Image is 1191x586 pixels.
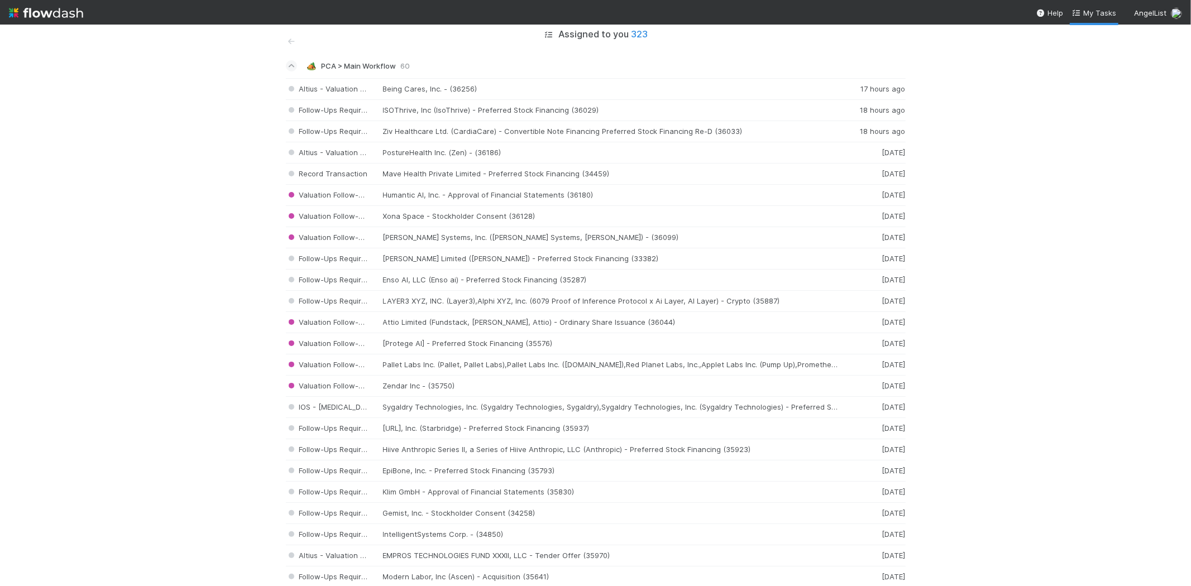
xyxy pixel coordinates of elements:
div: 18 hours ago [839,127,906,136]
div: Hiive Anthropic Series II, a Series of Hiive Anthropic, LLC (Anthropic) - Preferred Stock Financi... [383,445,839,454]
span: Follow-Ups Required [286,127,371,136]
a: My Tasks [1072,7,1116,18]
div: [DATE] [839,339,906,348]
div: Pallet Labs Inc. (Pallet, Pallet Labs),Pallet Labs Inc. ([DOMAIN_NAME]),Red Planet Labs, Inc.,App... [383,360,839,369]
div: [DATE] [839,466,906,475]
div: [DATE] [839,148,906,157]
div: [DATE] [839,445,906,454]
span: Valuation Follow-Ups Required [286,360,405,369]
span: Follow-Ups Required [286,424,371,433]
div: Enso AI, LLC (Enso ai) - Preferred Stock Financing (35287) [383,275,839,285]
div: PostureHealth Inc. (Zen) - (36186) [383,148,839,157]
div: Xona Space - Stockholder Consent (36128) [383,212,839,221]
span: Altius - Valuation Update [286,84,386,93]
span: Follow-Ups Required [286,487,371,496]
div: IntelligentSystems Corp. - (34850) [383,530,839,539]
div: [Protege AI] - Preferred Stock Financing (35576) [383,339,839,348]
div: EpiBone, Inc. - Preferred Stock Financing (35793) [383,466,839,475]
div: [DATE] [839,296,906,306]
div: [DATE] [839,233,906,242]
span: Follow-Ups Required [286,572,371,581]
div: [DATE] [839,530,906,539]
div: Ziv Healthcare Ltd. (CardiaCare) - Convertible Note Financing Preferred Stock Financing Re-D (36033) [383,127,839,136]
span: Follow-Ups Required [286,508,371,517]
span: Follow-Ups Required [286,105,371,114]
img: logo-inverted-e16ddd16eac7371096b0.svg [9,3,83,22]
span: Follow-Ups Required [286,530,371,539]
div: [DATE] [839,275,906,285]
div: [DATE] [839,402,906,412]
span: PCA > Main Workflow [322,61,396,70]
span: Valuation Follow-Ups Required [286,381,405,390]
div: Mave Health Private Limited - Preferred Stock Financing (34459) [383,169,839,179]
div: Gemist, Inc. - Stockholder Consent (34258) [383,508,839,518]
div: [DATE] [839,508,906,518]
div: [DATE] [839,318,906,327]
span: 🏕️ [307,62,316,70]
div: Zendar Inc - (35750) [383,381,839,391]
div: [DATE] [839,360,906,369]
span: Valuation Follow-Ups Required [286,190,405,199]
div: LAYER3 XYZ, INC. (Layer3),Alphi XYZ, Inc. (6079 Proof of Inference Protocol x Ai Layer, AI Layer)... [383,296,839,306]
span: Altius - Valuation Update [286,148,386,157]
div: [DATE] [839,169,906,179]
h5: Assigned to you [559,29,648,40]
div: [DATE] [839,381,906,391]
span: Record Transaction [286,169,368,178]
span: Valuation Follow-Ups Required [286,339,405,348]
div: [DATE] [839,572,906,582]
div: Humantic AI, Inc. - Approval of Financial Statements (36180) [383,190,839,200]
span: Follow-Ups Required [286,296,371,305]
span: Valuation Follow-Ups Required [286,318,405,326]
span: AngelList [1134,8,1166,17]
div: [PERSON_NAME] Limited ([PERSON_NAME]) - Preferred Stock Financing (33382) [383,254,839,263]
div: Being Cares, Inc. - (36256) [383,84,839,94]
div: 17 hours ago [839,84,906,94]
span: Valuation Follow-Ups Required [286,233,405,242]
span: Follow-Ups Required [286,254,371,263]
div: ISOThrive, Inc (IsoThrive) - Preferred Stock Financing (36029) [383,105,839,115]
span: 323 [632,28,648,40]
div: Attio Limited (Fundstack, [PERSON_NAME], Attio) - Ordinary Share Issuance (36044) [383,318,839,327]
img: avatar_5106bb14-94e9-4897-80de-6ae81081f36d.png [1171,8,1182,19]
span: IOS - [MEDICAL_DATA] [286,402,377,411]
span: Valuation Follow-Ups Required [286,212,405,220]
span: Altius - Valuation Update [286,551,386,560]
span: Follow-Ups Required [286,445,371,454]
div: [DATE] [839,487,906,497]
div: [URL], Inc. (Starbridge) - Preferred Stock Financing (35937) [383,424,839,433]
div: [DATE] [839,212,906,221]
div: [DATE] [839,190,906,200]
span: My Tasks [1072,8,1116,17]
div: Help [1036,7,1063,18]
div: 18 hours ago [839,105,906,115]
div: Modern Labor, Inc (Ascen) - Acquisition (35641) [383,572,839,582]
span: Follow-Ups Required [286,275,371,284]
div: [PERSON_NAME] Systems, Inc. ([PERSON_NAME] Systems, [PERSON_NAME]) - (36099) [383,233,839,242]
div: [DATE] [839,254,906,263]
span: 60 [401,61,410,70]
div: EMPROS TECHNOLOGIES FUND XXXII, LLC - Tender Offer (35970) [383,551,839,560]
span: Follow-Ups Required [286,466,371,475]
div: Klim GmbH - Approval of Financial Statements (35830) [383,487,839,497]
div: Sygaldry Technologies, Inc. (Sygaldry Technologies, Sygaldry),Sygaldry Technologies, Inc. (Sygald... [383,402,839,412]
div: [DATE] [839,551,906,560]
div: [DATE] [839,424,906,433]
